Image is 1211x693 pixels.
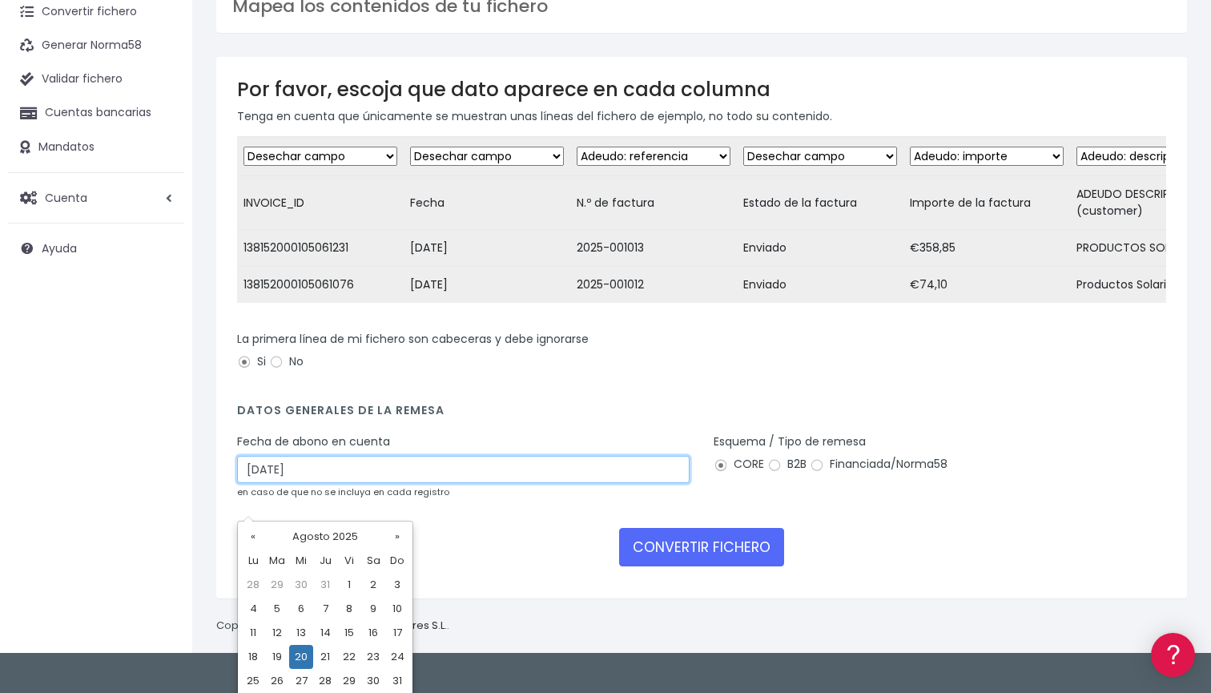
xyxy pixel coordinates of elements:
[289,573,313,597] td: 30
[737,230,903,267] td: Enviado
[404,267,570,304] td: [DATE]
[237,404,1166,425] h4: Datos generales de la remesa
[8,96,184,130] a: Cuentas bancarias
[237,267,404,304] td: 138152000105061076
[767,456,807,473] label: B2B
[8,62,184,96] a: Validar fichero
[313,573,337,597] td: 31
[237,433,390,450] label: Fecha de abono en cuenta
[45,189,87,205] span: Cuenta
[903,230,1070,267] td: €358,85
[289,597,313,621] td: 6
[385,525,409,549] th: »
[570,176,737,230] td: N.º de factura
[216,618,449,635] p: Copyright © 2025 .
[385,645,409,669] td: 24
[619,528,784,566] button: CONVERTIR FICHERO
[241,669,265,693] td: 25
[289,645,313,669] td: 20
[337,549,361,573] th: Vi
[385,597,409,621] td: 10
[16,409,304,434] a: API
[265,645,289,669] td: 19
[313,621,337,645] td: 14
[237,78,1166,101] h3: Por favor, escoja que dato aparece en cada columna
[265,669,289,693] td: 26
[361,573,385,597] td: 2
[265,525,385,549] th: Agosto 2025
[237,486,449,498] small: en caso de que no se incluya en cada registro
[16,252,304,277] a: Videotutoriales
[385,621,409,645] td: 17
[241,645,265,669] td: 18
[337,645,361,669] td: 22
[241,525,265,549] th: «
[16,385,304,400] div: Programadores
[404,230,570,267] td: [DATE]
[361,669,385,693] td: 30
[570,230,737,267] td: 2025-001013
[337,573,361,597] td: 1
[265,621,289,645] td: 12
[337,621,361,645] td: 15
[313,645,337,669] td: 21
[361,645,385,669] td: 23
[16,344,304,369] a: General
[289,549,313,573] th: Mi
[8,232,184,265] a: Ayuda
[313,597,337,621] td: 7
[289,621,313,645] td: 13
[237,353,266,370] label: Si
[16,177,304,192] div: Convertir ficheros
[16,277,304,302] a: Perfiles de empresas
[810,456,947,473] label: Financiada/Norma58
[385,669,409,693] td: 31
[16,111,304,127] div: Información general
[241,597,265,621] td: 4
[313,549,337,573] th: Ju
[903,267,1070,304] td: €74,10
[361,597,385,621] td: 9
[385,549,409,573] th: Do
[714,433,866,450] label: Esquema / Tipo de remesa
[265,597,289,621] td: 5
[237,176,404,230] td: INVOICE_ID
[8,131,184,164] a: Mandatos
[714,456,764,473] label: CORE
[361,621,385,645] td: 16
[237,230,404,267] td: 138152000105061231
[8,181,184,215] a: Cuenta
[289,669,313,693] td: 27
[313,669,337,693] td: 28
[385,573,409,597] td: 3
[241,549,265,573] th: Lu
[42,240,77,256] span: Ayuda
[404,176,570,230] td: Fecha
[16,203,304,228] a: Formatos
[241,573,265,597] td: 28
[570,267,737,304] td: 2025-001012
[220,461,308,477] a: POWERED BY ENCHANT
[265,573,289,597] td: 29
[16,318,304,333] div: Facturación
[16,228,304,252] a: Problemas habituales
[241,621,265,645] td: 11
[16,136,304,161] a: Información general
[337,669,361,693] td: 29
[16,429,304,457] button: Contáctanos
[337,597,361,621] td: 8
[237,331,589,348] label: La primera línea de mi fichero son cabeceras y debe ignorarse
[903,176,1070,230] td: Importe de la factura
[269,353,304,370] label: No
[8,29,184,62] a: Generar Norma58
[265,549,289,573] th: Ma
[737,267,903,304] td: Enviado
[237,107,1166,125] p: Tenga en cuenta que únicamente se muestran unas líneas del fichero de ejemplo, no todo su contenido.
[361,549,385,573] th: Sa
[737,176,903,230] td: Estado de la factura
